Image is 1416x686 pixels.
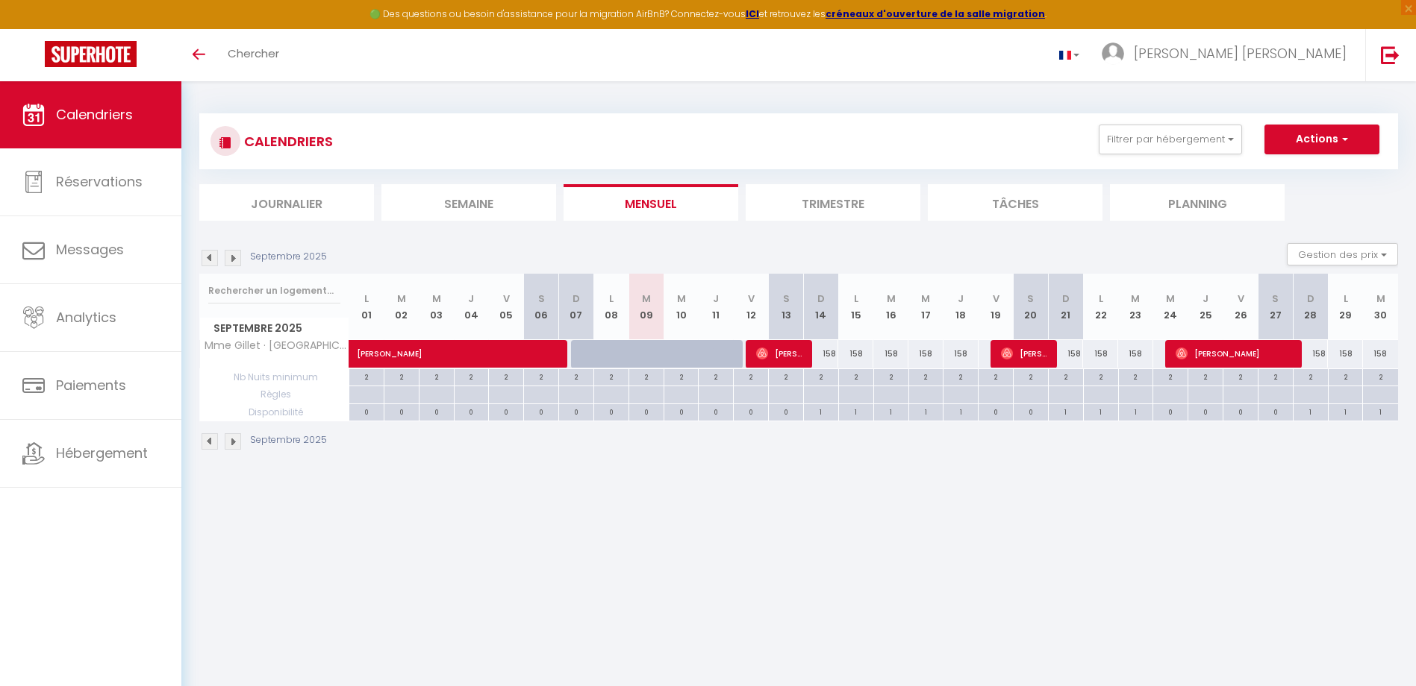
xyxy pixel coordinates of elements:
span: Réservations [56,172,143,191]
div: 158 [1363,340,1398,368]
div: 2 [349,369,384,383]
span: Mme Gillet · [GEOGRAPHIC_DATA] - [GEOGRAPHIC_DATA] [202,340,352,351]
div: 2 [839,369,873,383]
div: 2 [629,369,664,383]
th: 25 [1188,274,1223,340]
abbr: M [1376,292,1385,306]
div: 158 [838,340,873,368]
div: 2 [455,369,489,383]
th: 01 [349,274,384,340]
th: 22 [1083,274,1118,340]
div: 158 [1293,340,1328,368]
th: 16 [873,274,908,340]
th: 09 [629,274,664,340]
div: 2 [699,369,733,383]
span: Chercher [228,45,279,61]
th: 29 [1328,274,1363,340]
th: 21 [1048,274,1083,340]
div: 0 [524,404,558,418]
th: 08 [593,274,629,340]
div: 158 [1083,340,1118,368]
div: 2 [1084,369,1118,383]
span: [PERSON_NAME] [1001,339,1048,368]
img: Super Booking [45,41,137,67]
span: Hébergement [56,444,148,462]
div: 158 [908,340,944,368]
div: 2 [769,369,803,383]
li: Semaine [381,184,556,221]
th: 13 [769,274,804,340]
div: 0 [384,404,419,418]
a: créneaux d'ouverture de la salle migration [826,7,1045,20]
span: [PERSON_NAME] [1176,339,1293,368]
div: 158 [1328,340,1363,368]
th: 23 [1118,274,1153,340]
abbr: D [817,292,825,306]
div: 0 [420,404,454,418]
div: 2 [1188,369,1223,383]
div: 158 [873,340,908,368]
div: 1 [944,404,978,418]
div: 0 [664,404,699,418]
abbr: S [1027,292,1034,306]
abbr: M [642,292,651,306]
div: 1 [1084,404,1118,418]
div: 0 [1153,404,1188,418]
div: 0 [1014,404,1048,418]
th: 07 [559,274,594,340]
a: [PERSON_NAME] [349,340,384,368]
div: 2 [874,369,908,383]
span: Nb Nuits minimum [200,369,349,386]
th: 03 [419,274,454,340]
th: 18 [944,274,979,340]
div: 2 [804,369,838,383]
div: 1 [1294,404,1328,418]
span: Analytics [56,308,116,327]
button: Ouvrir le widget de chat LiveChat [12,6,57,51]
span: [PERSON_NAME] [PERSON_NAME] [1134,44,1347,63]
abbr: L [1344,292,1348,306]
li: Tâches [928,184,1102,221]
p: Septembre 2025 [250,250,327,264]
abbr: M [397,292,406,306]
abbr: M [1166,292,1175,306]
abbr: M [1131,292,1140,306]
abbr: L [1099,292,1103,306]
a: Chercher [216,29,290,81]
abbr: J [958,292,964,306]
div: 2 [420,369,454,383]
div: 0 [769,404,803,418]
th: 14 [803,274,838,340]
li: Trimestre [746,184,920,221]
abbr: J [1203,292,1208,306]
abbr: V [993,292,999,306]
a: ICI [746,7,759,20]
abbr: S [1272,292,1279,306]
div: 2 [1259,369,1293,383]
abbr: L [609,292,614,306]
div: 0 [1259,404,1293,418]
th: 04 [454,274,489,340]
abbr: L [364,292,369,306]
th: 06 [524,274,559,340]
abbr: V [748,292,755,306]
span: Calendriers [56,105,133,124]
div: 1 [909,404,944,418]
div: 2 [944,369,978,383]
li: Mensuel [564,184,738,221]
button: Filtrer par hébergement [1099,125,1242,154]
div: 0 [1188,404,1223,418]
div: 2 [909,369,944,383]
div: 1 [874,404,908,418]
div: 0 [979,404,1013,418]
span: Disponibilité [200,404,349,421]
div: 2 [979,369,1013,383]
div: 2 [1119,369,1153,383]
span: Règles [200,386,349,403]
th: 24 [1153,274,1188,340]
abbr: J [468,292,474,306]
div: 158 [803,340,838,368]
abbr: M [921,292,930,306]
div: 0 [489,404,523,418]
